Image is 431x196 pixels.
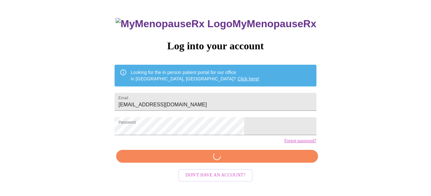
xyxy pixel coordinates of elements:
button: Don't have an account? [178,169,253,182]
div: Looking for the in person patient portal for our office in [GEOGRAPHIC_DATA], [GEOGRAPHIC_DATA]? [131,67,259,85]
h3: Log into your account [115,40,316,52]
a: Don't have an account? [177,172,254,177]
a: Click here! [237,76,259,81]
h3: MyMenopauseRx [116,18,316,30]
span: Don't have an account? [185,171,246,179]
img: MyMenopauseRx Logo [116,18,232,30]
a: Forgot password? [284,138,316,143]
